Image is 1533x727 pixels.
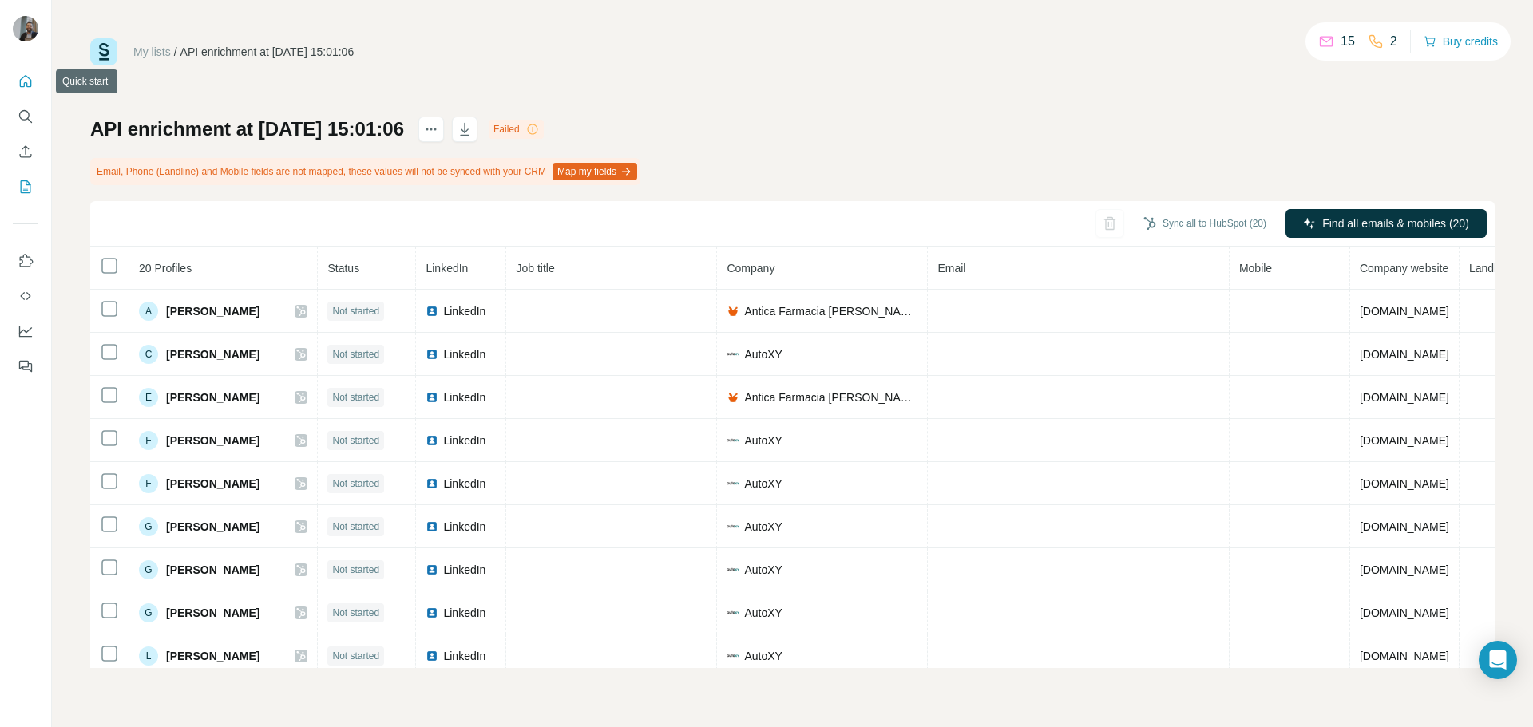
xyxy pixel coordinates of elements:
span: [PERSON_NAME] [166,433,259,448]
img: company-logo [727,650,739,662]
span: LinkedIn [443,648,485,664]
button: Find all emails & mobiles (20) [1285,209,1487,238]
button: Use Surfe API [13,282,38,310]
span: AutoXY [744,519,782,535]
button: Buy credits [1424,30,1498,53]
img: company-logo [727,434,739,447]
span: [DOMAIN_NAME] [1360,305,1449,318]
span: [DOMAIN_NAME] [1360,563,1449,576]
span: LinkedIn [443,562,485,578]
span: LinkedIn [443,476,485,492]
span: Not started [332,433,379,448]
span: [DOMAIN_NAME] [1360,348,1449,361]
span: Email [937,262,965,275]
button: Use Surfe on LinkedIn [13,247,38,275]
div: A [139,302,158,321]
span: [PERSON_NAME] [166,519,259,535]
span: AutoXY [744,346,782,362]
button: Enrich CSV [13,137,38,166]
img: LinkedIn logo [426,606,438,619]
span: AutoXY [744,433,782,448]
button: Search [13,102,38,131]
span: [PERSON_NAME] [166,605,259,621]
span: Antica Farmacia [PERSON_NAME] [744,389,917,405]
div: G [139,517,158,536]
span: LinkedIn [426,262,468,275]
span: [DOMAIN_NAME] [1360,391,1449,404]
span: LinkedIn [443,389,485,405]
div: L [139,646,158,666]
a: My lists [133,45,171,58]
span: AutoXY [744,648,782,664]
img: LinkedIn logo [426,348,438,361]
img: company-logo [727,348,739,361]
span: [PERSON_NAME] [166,389,259,405]
p: 15 [1341,32,1355,51]
span: 20 Profiles [139,262,192,275]
img: LinkedIn logo [426,650,438,662]
div: F [139,474,158,493]
img: LinkedIn logo [426,477,438,490]
span: LinkedIn [443,605,485,621]
button: actions [418,117,444,142]
span: LinkedIn [443,346,485,362]
span: Company website [1360,262,1448,275]
img: LinkedIn logo [426,391,438,404]
span: AutoXY [744,476,782,492]
span: Landline [1469,262,1511,275]
span: Not started [332,520,379,534]
span: Not started [332,649,379,663]
span: [DOMAIN_NAME] [1360,477,1449,490]
button: Map my fields [553,163,637,180]
span: AutoXY [744,605,782,621]
h1: API enrichment at [DATE] 15:01:06 [90,117,404,142]
div: E [139,388,158,407]
span: LinkedIn [443,303,485,319]
img: LinkedIn logo [426,434,438,447]
button: Quick start [13,67,38,96]
div: F [139,431,158,450]
div: G [139,560,158,579]
div: Open Intercom Messenger [1479,641,1517,679]
div: G [139,603,158,622]
img: LinkedIn logo [426,563,438,576]
img: LinkedIn logo [426,305,438,318]
img: LinkedIn logo [426,520,438,533]
span: Not started [332,347,379,362]
img: company-logo [727,606,739,619]
div: API enrichment at [DATE] 15:01:06 [180,44,355,60]
span: Not started [332,390,379,405]
img: company-logo [727,520,739,533]
img: company-logo [727,305,739,318]
span: Not started [332,304,379,318]
img: company-logo [727,563,739,576]
button: Feedback [13,352,38,381]
span: [PERSON_NAME] [166,476,259,492]
img: company-logo [727,391,739,404]
span: Find all emails & mobiles (20) [1322,215,1469,231]
span: Not started [332,563,379,577]
span: [PERSON_NAME] [166,303,259,319]
span: [DOMAIN_NAME] [1360,520,1449,533]
button: My lists [13,172,38,201]
span: Not started [332,476,379,491]
span: [PERSON_NAME] [166,562,259,578]
span: [PERSON_NAME] [166,648,259,664]
span: Not started [332,606,379,620]
span: [PERSON_NAME] [166,346,259,362]
li: / [174,44,177,60]
span: [DOMAIN_NAME] [1360,650,1449,662]
span: Status [327,262,359,275]
span: LinkedIn [443,519,485,535]
span: Job title [516,262,554,275]
img: company-logo [727,477,739,490]
span: Company [727,262,774,275]
div: Email, Phone (Landline) and Mobile fields are not mapped, these values will not be synced with yo... [90,158,640,185]
button: Sync all to HubSpot (20) [1132,211,1277,235]
img: Surfe Logo [90,38,117,65]
span: Mobile [1239,262,1272,275]
span: [DOMAIN_NAME] [1360,434,1449,447]
span: AutoXY [744,562,782,578]
button: Dashboard [13,317,38,346]
img: Avatar [13,16,38,41]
